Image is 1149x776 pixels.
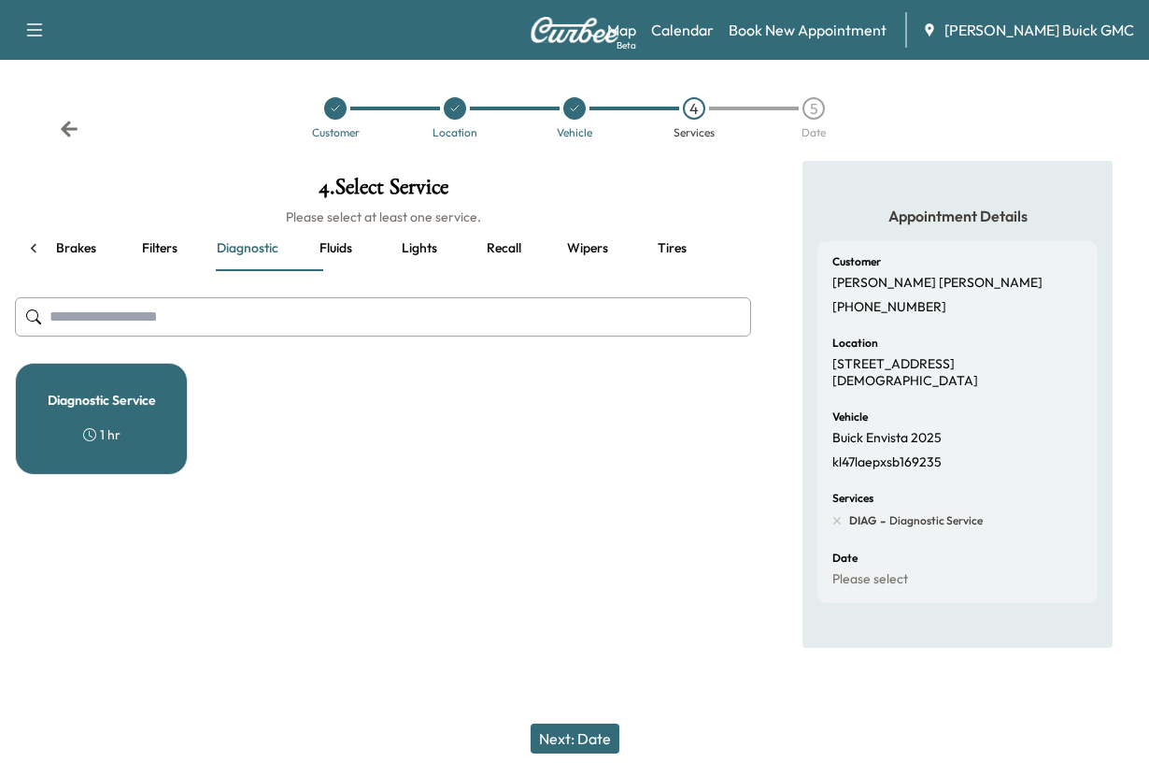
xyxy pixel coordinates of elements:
p: [PERSON_NAME] [PERSON_NAME] [832,275,1043,292]
h6: Date [832,553,858,564]
p: [STREET_ADDRESS][DEMOGRAPHIC_DATA] [832,356,1083,389]
p: [PHONE_NUMBER] [832,299,946,316]
h6: Please select at least one service. [15,208,751,226]
button: Fluids [293,226,377,271]
a: MapBeta [607,19,636,41]
div: Back [60,120,78,138]
div: Beta [617,38,636,52]
div: Customer [312,127,360,138]
p: kl47laepxsb169235 [832,454,942,471]
button: Recall [461,226,546,271]
h6: Services [832,493,873,504]
h6: Location [832,338,878,349]
h5: Diagnostic Service [48,394,156,407]
button: Wipers [546,226,630,271]
span: - [876,511,886,530]
h1: 4 . Select Service [15,176,751,208]
span: DIAG [849,513,876,528]
button: Lights [377,226,461,271]
img: Curbee Logo [530,17,619,43]
h6: Vehicle [832,411,868,423]
div: Location [433,127,477,138]
button: Tires [630,226,714,271]
div: Date [801,127,826,138]
div: 1 hr [83,425,121,444]
div: Services [674,127,715,138]
span: Diagnostic Service [886,513,983,528]
p: Please select [832,571,908,588]
div: 5 [802,97,825,120]
div: Vehicle [557,127,592,138]
button: Next: Date [531,724,619,754]
button: Diagnostic [202,226,293,271]
p: Buick Envista 2025 [832,430,942,447]
button: Brakes [34,226,118,271]
span: [PERSON_NAME] Buick GMC [944,19,1134,41]
button: Filters [118,226,202,271]
h6: Customer [832,256,881,267]
div: 4 [683,97,705,120]
a: Calendar [651,19,714,41]
h5: Appointment Details [817,206,1098,226]
a: Book New Appointment [729,19,887,41]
